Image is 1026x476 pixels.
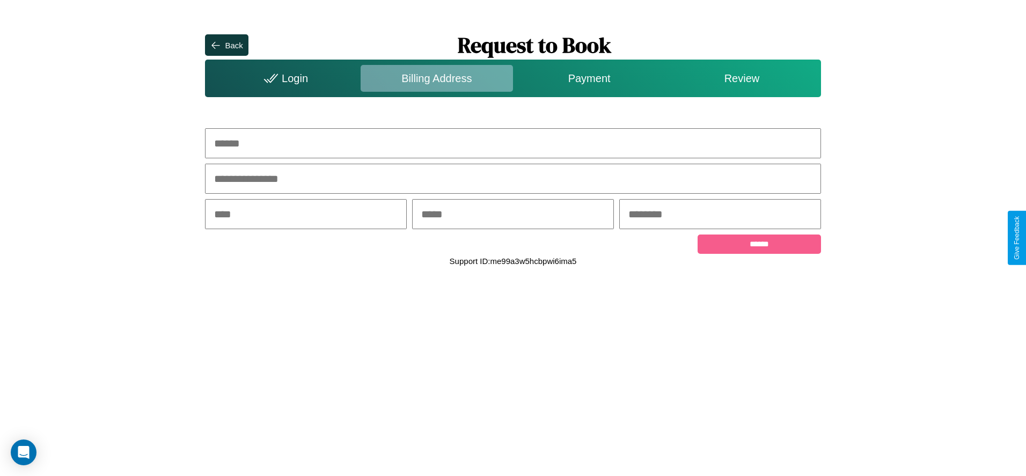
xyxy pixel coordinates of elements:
div: Payment [513,65,665,92]
div: Review [665,65,818,92]
p: Support ID: me99a3w5hcbpwi6ima5 [450,254,577,268]
div: Login [208,65,360,92]
div: Billing Address [361,65,513,92]
div: Open Intercom Messenger [11,440,36,465]
button: Back [205,34,248,56]
div: Back [225,41,243,50]
div: Give Feedback [1013,216,1021,260]
h1: Request to Book [248,31,821,60]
